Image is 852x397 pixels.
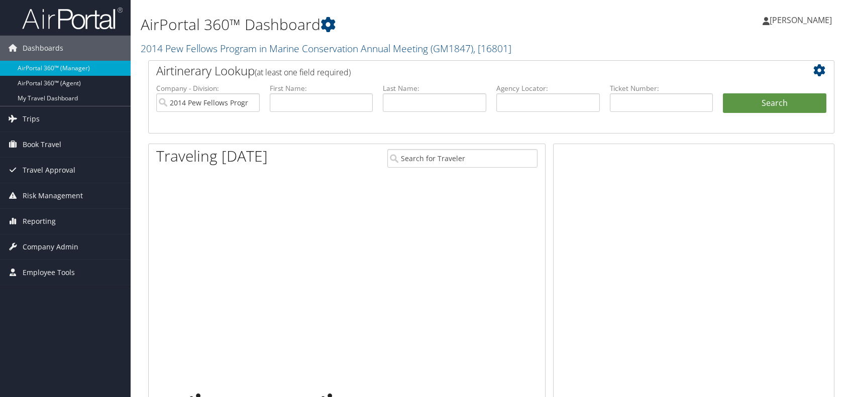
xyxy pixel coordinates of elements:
[141,14,608,35] h1: AirPortal 360™ Dashboard
[23,132,61,157] span: Book Travel
[156,62,769,79] h2: Airtinerary Lookup
[22,7,123,30] img: airportal-logo.png
[473,42,511,55] span: , [ 16801 ]
[141,42,511,55] a: 2014 Pew Fellows Program in Marine Conservation Annual Meeting
[723,93,826,113] button: Search
[387,149,538,168] input: Search for Traveler
[763,5,842,35] a: [PERSON_NAME]
[23,36,63,61] span: Dashboards
[23,106,40,131] span: Trips
[23,209,56,234] span: Reporting
[270,83,373,93] label: First Name:
[431,42,473,55] span: ( GM1847 )
[156,146,268,167] h1: Traveling [DATE]
[255,67,351,78] span: (at least one field required)
[610,83,713,93] label: Ticket Number:
[770,15,832,26] span: [PERSON_NAME]
[23,183,83,208] span: Risk Management
[23,158,75,183] span: Travel Approval
[156,83,260,93] label: Company - Division:
[23,260,75,285] span: Employee Tools
[23,234,78,259] span: Company Admin
[383,83,486,93] label: Last Name:
[496,83,600,93] label: Agency Locator:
